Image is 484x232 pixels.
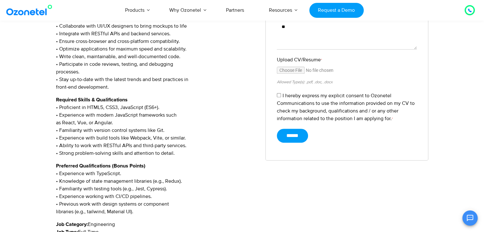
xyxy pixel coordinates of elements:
[277,56,417,64] label: Upload CV/Resume
[88,221,115,228] span: Engineering
[309,3,364,18] a: Request a Demo
[277,92,415,122] label: I hereby express my explicit consent to Ozonetel Communications to use the information provided o...
[56,97,128,102] strong: Required Skills & Qualifications
[462,210,478,226] button: Open chat
[56,222,88,227] strong: Job Category:
[56,96,256,157] p: • Proficient in HTML5, CSS3, JavaScript (ES6+). • Experience with modern JavaScript frameworks su...
[277,79,333,85] small: Allowed Type(s): .pdf, .doc, .docx
[56,163,145,168] strong: Preferred Qualifications (Bonus Points)
[56,162,256,215] p: • Experience with TypeScript. • Knowledge of state management libraries (e.g., Redux). • Familiar...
